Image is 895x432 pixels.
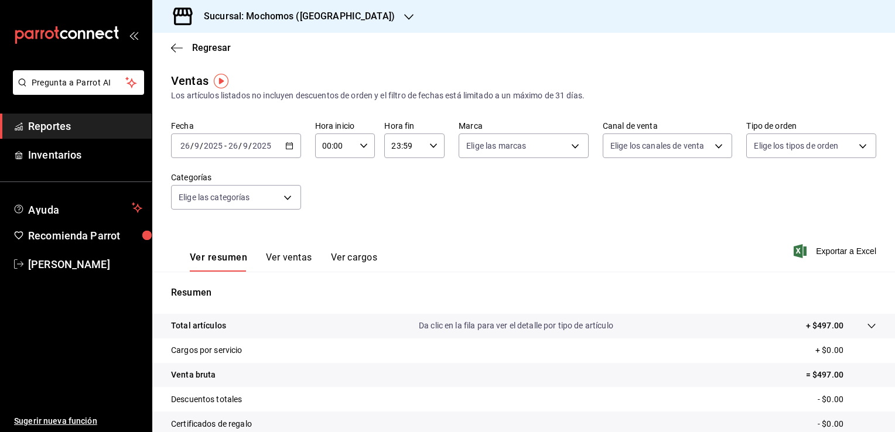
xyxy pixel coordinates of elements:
p: - $0.00 [818,393,876,406]
p: Certificados de regalo [171,418,252,430]
p: Da clic en la fila para ver el detalle por tipo de artículo [419,320,613,332]
div: navigation tabs [190,252,377,272]
input: ---- [252,141,272,150]
span: / [248,141,252,150]
input: ---- [203,141,223,150]
img: Tooltip marker [214,74,228,88]
input: -- [228,141,238,150]
button: Ver resumen [190,252,247,272]
button: Ver ventas [266,252,312,272]
span: / [200,141,203,150]
div: Los artículos listados no incluyen descuentos de orden y el filtro de fechas está limitado a un m... [171,90,876,102]
span: Elige los canales de venta [610,140,704,152]
div: Ventas [171,72,209,90]
button: Exportar a Excel [796,244,876,258]
span: Sugerir nueva función [14,415,142,427]
button: open_drawer_menu [129,30,138,40]
p: Resumen [171,286,876,300]
p: + $0.00 [815,344,876,356]
button: Ver cargos [331,252,378,272]
span: Elige las categorías [179,191,250,203]
label: Tipo de orden [746,122,876,130]
p: + $497.00 [806,320,843,332]
span: / [190,141,194,150]
span: Ayuda [28,201,127,215]
label: Canal de venta [603,122,733,130]
span: Pregunta a Parrot AI [32,77,126,89]
span: [PERSON_NAME] [28,256,142,272]
label: Hora fin [384,122,445,130]
p: = $497.00 [806,369,876,381]
span: Inventarios [28,147,142,163]
h3: Sucursal: Mochomos ([GEOGRAPHIC_DATA]) [194,9,395,23]
span: Recomienda Parrot [28,228,142,244]
p: Cargos por servicio [171,344,242,356]
span: / [238,141,242,150]
p: Venta bruta [171,369,216,381]
label: Marca [459,122,589,130]
label: Hora inicio [315,122,375,130]
span: Elige las marcas [466,140,526,152]
span: - [224,141,227,150]
span: Regresar [192,42,231,53]
input: -- [194,141,200,150]
label: Categorías [171,173,301,181]
input: -- [180,141,190,150]
p: Total artículos [171,320,226,332]
button: Regresar [171,42,231,53]
span: Reportes [28,118,142,134]
p: Descuentos totales [171,393,242,406]
button: Pregunta a Parrot AI [13,70,144,95]
a: Pregunta a Parrot AI [8,85,144,97]
input: -- [242,141,248,150]
p: - $0.00 [818,418,876,430]
span: Elige los tipos de orden [754,140,838,152]
label: Fecha [171,122,301,130]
